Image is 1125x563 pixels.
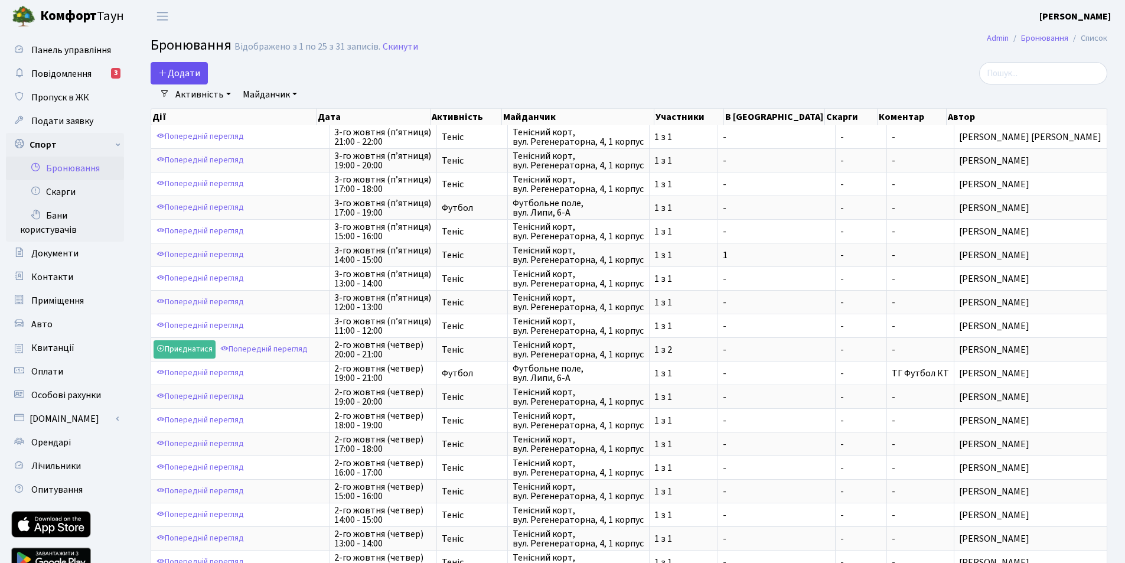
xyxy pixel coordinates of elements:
[442,227,503,236] span: Теніс
[723,132,830,142] span: -
[31,365,63,378] span: Оплати
[6,157,124,180] a: Бронювання
[959,345,1102,354] span: [PERSON_NAME]
[892,485,895,498] span: -
[513,198,644,217] span: Футбольне поле, вул. Липи, 6-А
[840,250,882,260] span: -
[154,151,247,170] a: Попередній перегляд
[334,269,432,288] span: 3-го жовтня (п’ятниця) 13:00 - 14:00
[334,458,432,477] span: 2-го жовтня (четвер) 16:00 - 17:00
[513,506,644,525] span: Тенісний корт, вул. Регенераторна, 4, 1 корпус
[502,109,654,125] th: Майданчик
[959,156,1102,165] span: [PERSON_NAME]
[334,151,432,170] span: 3-го жовтня (п’ятниця) 19:00 - 20:00
[723,180,830,189] span: -
[654,392,713,402] span: 1 з 1
[154,198,247,217] a: Попередній перегляд
[40,6,97,25] b: Комфорт
[892,367,949,380] span: ТГ Футбол КТ
[892,414,895,427] span: -
[892,272,895,285] span: -
[6,109,124,133] a: Подати заявку
[334,198,432,217] span: 3-го жовтня (п’ятниця) 17:00 - 19:00
[723,440,830,449] span: -
[40,6,124,27] span: Таун
[959,227,1102,236] span: [PERSON_NAME]
[723,298,830,307] span: -
[724,109,825,125] th: В [GEOGRAPHIC_DATA]
[334,175,432,194] span: 3-го жовтня (п’ятниця) 17:00 - 18:00
[959,369,1102,378] span: [PERSON_NAME]
[959,534,1102,544] span: [PERSON_NAME]
[723,250,830,260] span: 1
[979,62,1107,84] input: Пошук...
[654,369,713,378] span: 1 з 1
[959,298,1102,307] span: [PERSON_NAME]
[959,416,1102,425] span: [PERSON_NAME]
[840,369,882,378] span: -
[6,336,124,360] a: Квитанції
[154,317,247,335] a: Попередній перегляд
[1068,32,1107,45] li: Список
[334,435,432,454] span: 2-го жовтня (четвер) 17:00 - 18:00
[334,317,432,336] span: 3-го жовтня (п’ятниця) 11:00 - 12:00
[151,62,208,84] button: Додати
[6,383,124,407] a: Особові рахунки
[723,487,830,496] span: -
[442,274,503,284] span: Теніс
[31,483,83,496] span: Опитування
[154,246,247,264] a: Попередній перегляд
[513,128,644,147] span: Тенісний корт, вул. Регенераторна, 4, 1 корпус
[723,369,830,378] span: -
[334,364,432,383] span: 2-го жовтня (четвер) 19:00 - 21:00
[151,109,317,125] th: Дії
[6,180,124,204] a: Скарги
[723,156,830,165] span: -
[513,293,644,312] span: Тенісний корт, вул. Регенераторна, 4, 1 корпус
[513,269,644,288] span: Тенісний корт, вул. Регенераторна, 4, 1 корпус
[654,180,713,189] span: 1 з 1
[238,84,302,105] a: Майданчик
[840,510,882,520] span: -
[959,203,1102,213] span: [PERSON_NAME]
[154,175,247,193] a: Попередній перегляд
[892,390,895,403] span: -
[6,454,124,478] a: Лічильники
[892,249,895,262] span: -
[892,461,895,474] span: -
[6,360,124,383] a: Оплати
[723,416,830,425] span: -
[654,321,713,331] span: 1 з 1
[31,44,111,57] span: Панель управління
[723,203,830,213] span: -
[513,175,644,194] span: Тенісний корт, вул. Регенераторна, 4, 1 корпус
[154,411,247,429] a: Попередній перегляд
[334,482,432,501] span: 2-го жовтня (четвер) 15:00 - 16:00
[151,35,231,56] span: Бронювання
[892,178,895,191] span: -
[654,274,713,284] span: 1 з 1
[154,269,247,288] a: Попередній перегляд
[154,340,216,359] a: Приєднатися
[513,340,644,359] span: Тенісний корт, вул. Регенераторна, 4, 1 корпус
[154,222,247,240] a: Попередній перегляд
[840,463,882,473] span: -
[442,534,503,544] span: Теніс
[334,388,432,406] span: 2-го жовтня (четвер) 19:00 - 20:00
[31,115,93,128] span: Подати заявку
[654,487,713,496] span: 1 з 1
[723,534,830,544] span: -
[334,128,432,147] span: 3-го жовтня (п’ятниця) 21:00 - 22:00
[513,151,644,170] span: Тенісний корт, вул. Регенераторна, 4, 1 корпус
[1021,32,1068,44] a: Бронювання
[6,204,124,242] a: Бани користувачів
[840,487,882,496] span: -
[513,435,644,454] span: Тенісний корт, вул. Регенераторна, 4, 1 корпус
[959,321,1102,331] span: [PERSON_NAME]
[334,506,432,525] span: 2-го жовтня (четвер) 14:00 - 15:00
[442,321,503,331] span: Теніс
[442,392,503,402] span: Теніс
[840,180,882,189] span: -
[959,392,1102,402] span: [PERSON_NAME]
[334,222,432,241] span: 3-го жовтня (п’ятниця) 15:00 - 16:00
